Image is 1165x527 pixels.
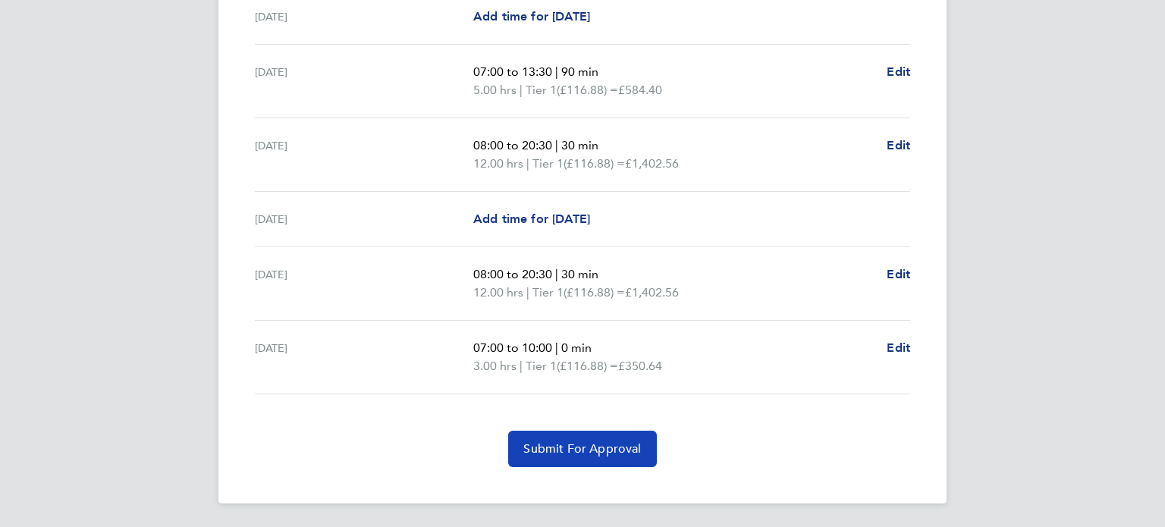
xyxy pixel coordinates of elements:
span: Edit [887,138,910,152]
span: £1,402.56 [625,285,679,300]
a: Edit [887,63,910,81]
div: [DATE] [255,339,473,375]
span: Tier 1 [532,155,564,173]
span: 12.00 hrs [473,156,523,171]
span: 07:00 to 10:00 [473,340,552,355]
span: | [526,156,529,171]
a: Edit [887,265,910,284]
span: 12.00 hrs [473,285,523,300]
a: Add time for [DATE] [473,8,590,26]
div: [DATE] [255,8,473,26]
span: 3.00 hrs [473,359,517,373]
span: | [520,83,523,97]
span: (£116.88) = [557,359,618,373]
span: Tier 1 [526,81,557,99]
span: £350.64 [618,359,662,373]
span: Add time for [DATE] [473,212,590,226]
span: 07:00 to 13:30 [473,64,552,79]
div: [DATE] [255,210,473,228]
span: Tier 1 [532,284,564,302]
span: Add time for [DATE] [473,9,590,24]
span: (£116.88) = [564,156,625,171]
span: | [526,285,529,300]
div: [DATE] [255,136,473,173]
span: | [555,138,558,152]
span: £584.40 [618,83,662,97]
span: Edit [887,64,910,79]
a: Add time for [DATE] [473,210,590,228]
button: Submit For Approval [508,431,656,467]
span: (£116.88) = [564,285,625,300]
span: 08:00 to 20:30 [473,267,552,281]
a: Edit [887,136,910,155]
span: Edit [887,267,910,281]
span: Submit For Approval [523,441,641,456]
span: Tier 1 [526,357,557,375]
div: [DATE] [255,63,473,99]
span: 90 min [561,64,598,79]
span: £1,402.56 [625,156,679,171]
span: | [520,359,523,373]
span: Edit [887,340,910,355]
div: [DATE] [255,265,473,302]
span: 08:00 to 20:30 [473,138,552,152]
span: | [555,340,558,355]
span: | [555,64,558,79]
span: | [555,267,558,281]
span: 0 min [561,340,592,355]
a: Edit [887,339,910,357]
span: (£116.88) = [557,83,618,97]
span: 5.00 hrs [473,83,517,97]
span: 30 min [561,138,598,152]
span: 30 min [561,267,598,281]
